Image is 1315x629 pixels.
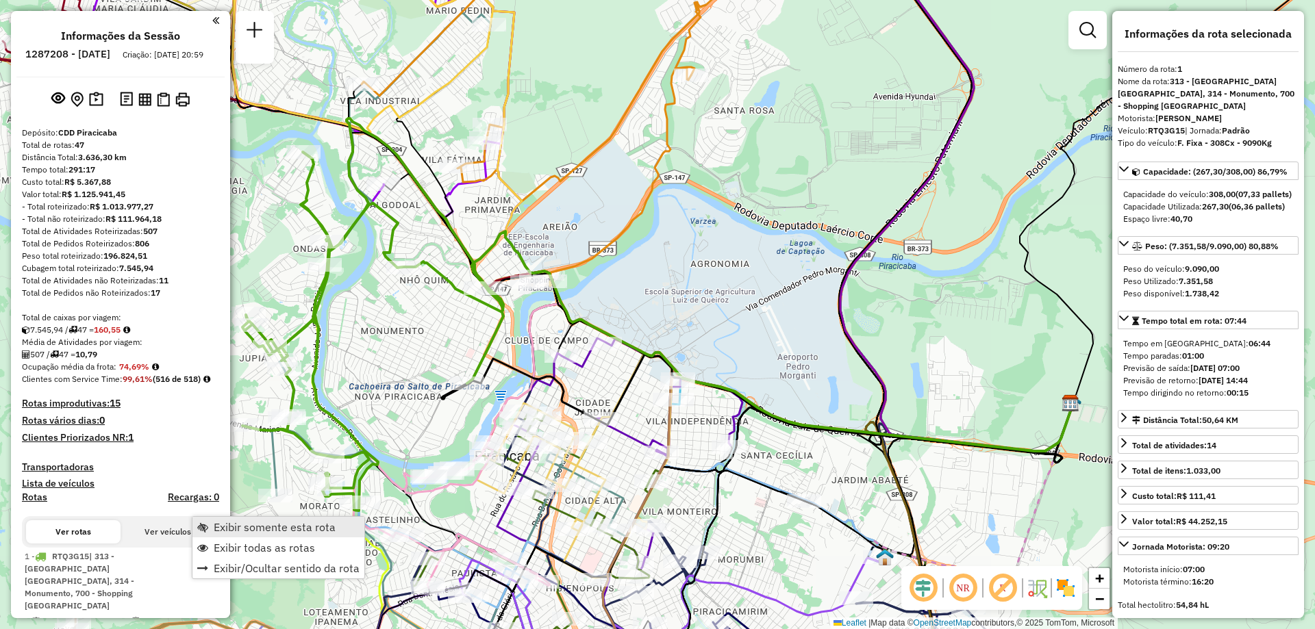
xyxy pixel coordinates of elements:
[75,349,97,359] strong: 10,79
[1145,241,1279,251] span: Peso: (7.351,58/9.090,00) 80,88%
[22,361,116,372] span: Ocupação média da frota:
[1123,188,1293,201] div: Capacidade do veículo:
[1202,415,1238,425] span: 50,64 KM
[1118,76,1294,111] strong: 313 - [GEOGRAPHIC_DATA] [GEOGRAPHIC_DATA], 314 - Monumento, 700 - Shopping [GEOGRAPHIC_DATA]
[105,214,162,224] strong: R$ 111.964,18
[58,127,117,138] strong: CDD Piracicaba
[1118,183,1299,231] div: Capacidade: (267,30/308,00) 86,79%
[168,491,219,503] h4: Recargas: 0
[62,189,125,199] strong: R$ 1.125.941,45
[64,177,111,187] strong: R$ 5.367,88
[1192,576,1214,587] strong: 16:20
[1118,75,1299,112] div: Nome da rota:
[1118,332,1299,405] div: Tempo total em rota: 07:44
[1118,511,1299,530] a: Valor total:R$ 44.252,15
[1155,113,1222,123] strong: [PERSON_NAME]
[1123,563,1293,576] div: Motorista início:
[152,363,159,371] em: Média calculada utilizando a maior ocupação (%Peso ou %Cubagem) de cada rota da sessão. Rotas cro...
[1123,287,1293,300] div: Peso disponível:
[22,274,219,287] div: Total de Atividades não Roteirizadas:
[22,415,219,426] h4: Rotas vários dias:
[1227,387,1249,398] strong: 00:15
[1089,589,1110,609] a: Zoom out
[1123,264,1219,274] span: Peso do veículo:
[99,414,105,426] strong: 0
[834,618,866,628] a: Leaflet
[22,398,219,409] h4: Rotas improdutivas:
[119,263,153,273] strong: 7.545,94
[68,89,86,110] button: Centralizar mapa no depósito ou ponto de apoio
[68,164,95,175] strong: 291:17
[1132,440,1216,450] span: Total de atividades:
[22,326,30,334] i: Cubagem total roteirizado
[212,12,219,28] a: Clique aqui para minimizar o painel
[1199,375,1248,385] strong: [DATE] 14:44
[1170,214,1192,224] strong: 40,70
[75,140,84,150] strong: 47
[22,432,219,444] h4: Clientes Priorizados NR:
[1132,515,1227,528] div: Valor total:
[22,348,219,361] div: 507 / 47 =
[1132,490,1216,502] div: Custo total:
[1123,374,1293,387] div: Previsão de retorno:
[1123,213,1293,225] div: Espaço livre:
[1148,125,1185,136] strong: RTQ3G15
[22,213,219,225] div: - Total não roteirizado:
[1123,362,1293,374] div: Previsão de saída:
[1132,465,1220,477] div: Total de itens:
[1123,201,1293,213] div: Capacidade Utilizada:
[1190,363,1240,373] strong: [DATE] 07:00
[1202,201,1229,211] strong: 267,30
[1118,236,1299,255] a: Peso: (7.351,58/9.090,00) 80,88%
[1055,577,1077,599] img: Exibir/Ocultar setores
[144,615,213,628] td: 80,88%
[1222,125,1250,136] strong: Padrão
[103,251,147,261] strong: 196.824,51
[94,324,121,335] strong: 160,55
[1185,125,1250,136] span: | Jornada:
[68,326,77,334] i: Total de rotas
[52,551,89,561] span: RTQ3G15
[1185,264,1219,274] strong: 9.090,00
[1177,491,1216,501] strong: R$ 111,41
[22,176,219,188] div: Custo total:
[192,558,364,578] li: Exibir/Ocultar sentido da rota
[1186,465,1220,476] strong: 1.033,00
[214,542,315,553] span: Exibir todas as rotas
[1026,577,1048,599] img: Fluxo de ruas
[22,151,219,164] div: Distância Total:
[1118,162,1299,180] a: Capacidade: (267,30/308,00) 86,79%
[1177,138,1272,148] strong: F. Fixa - 308Cx - 9090Kg
[22,164,219,176] div: Tempo total:
[22,311,219,324] div: Total de caixas por viagem:
[1118,112,1299,125] div: Motorista:
[1118,137,1299,149] div: Tipo do veículo:
[1123,350,1293,362] div: Tempo paradas:
[128,431,134,444] strong: 1
[1118,599,1299,611] div: Total hectolitro:
[22,139,219,151] div: Total de rotas:
[192,517,364,537] li: Exibir somente esta rota
[1142,316,1247,326] span: Tempo total em rota: 07:44
[117,89,136,110] button: Logs desbloquear sessão
[22,127,219,139] div: Depósito:
[876,548,894,566] img: 480 UDC Light Piracicaba
[151,287,160,298] strong: 17
[22,324,219,336] div: 7.545,94 / 47 =
[22,478,219,489] h4: Lista de veículos
[1176,600,1209,610] strong: 54,84 hL
[1118,63,1299,75] div: Número da rota:
[241,16,268,47] a: Nova sessão e pesquisa
[22,374,123,384] span: Clientes com Service Time:
[173,90,192,110] button: Imprimir Rotas
[1118,410,1299,428] a: Distância Total:50,64 KM
[25,551,134,611] span: | 313 - [GEOGRAPHIC_DATA] [GEOGRAPHIC_DATA], 314 - Monumento, 700 - Shopping [GEOGRAPHIC_DATA]
[25,551,134,611] span: 1 -
[1207,440,1216,450] strong: 14
[1123,387,1293,399] div: Tempo dirigindo no retorno:
[1118,27,1299,40] h4: Informações da rota selecionada
[1095,569,1104,587] span: +
[1118,435,1299,454] a: Total de atividades:14
[830,617,1118,629] div: Map data © contributors,© 2025 TomTom, Microsoft
[26,520,121,543] button: Ver rotas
